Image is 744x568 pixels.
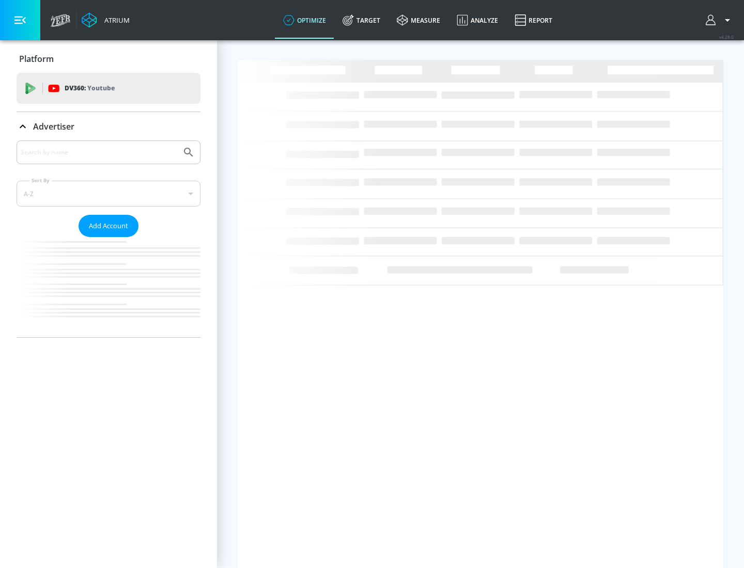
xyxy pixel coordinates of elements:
button: Add Account [79,215,138,237]
a: Report [506,2,561,39]
p: Advertiser [33,121,74,132]
div: Atrium [100,15,130,25]
p: Youtube [87,83,115,93]
span: v 4.28.0 [719,34,734,40]
div: Advertiser [17,112,200,141]
a: Analyze [448,2,506,39]
a: measure [389,2,448,39]
div: Platform [17,44,200,73]
div: A-Z [17,181,200,207]
input: Search by name [21,146,177,159]
p: DV360: [65,83,115,94]
p: Platform [19,53,54,65]
div: DV360: Youtube [17,73,200,104]
label: Sort By [29,177,52,184]
a: Target [334,2,389,39]
nav: list of Advertiser [17,237,200,337]
a: Atrium [82,12,130,28]
span: Add Account [89,220,128,232]
a: optimize [275,2,334,39]
div: Advertiser [17,140,200,337]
